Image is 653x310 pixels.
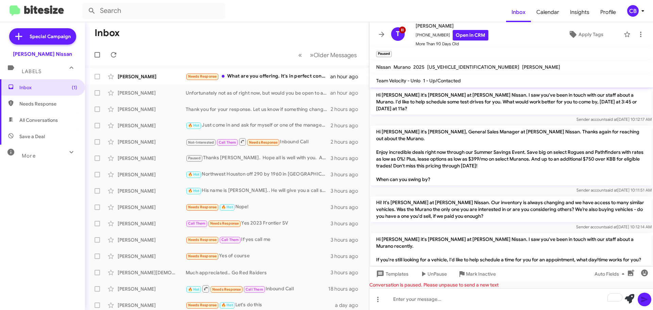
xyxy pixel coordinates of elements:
div: [PERSON_NAME] [118,236,186,243]
div: Inbound Call [186,284,328,293]
span: More [22,153,36,159]
small: Paused [376,51,392,57]
span: Needs Response [212,287,241,292]
div: 3 hours ago [331,220,364,227]
span: Not-Interested [188,140,214,145]
span: said at [605,224,617,229]
span: 🔥 Hot [221,303,233,307]
div: CB [627,5,639,17]
p: Hi [PERSON_NAME] it's [PERSON_NAME] at [PERSON_NAME] Nissan. I saw you've been in touch with our ... [371,89,652,115]
span: Needs Response [249,140,278,145]
span: Mark Inactive [466,268,496,280]
div: [PERSON_NAME] [118,253,186,260]
span: 1 - Up/Contacted [423,78,461,84]
div: [PERSON_NAME] [118,204,186,211]
button: CB [621,5,646,17]
div: Just come in and ask for myself or one of the managers on the management team. [186,121,331,129]
span: Labels [22,68,41,75]
button: Auto Fields [589,268,633,280]
span: Nissan [376,64,391,70]
span: [US_VEHICLE_IDENTIFICATION_NUMBER] [427,64,519,70]
button: Mark Inactive [452,268,501,280]
span: Inbox [19,84,77,91]
span: Call Them [221,238,239,242]
div: Unfortunately not as of right now, but would you be open to a Maxima? [186,89,330,96]
span: Team Velocity - Unlo [376,78,420,84]
div: Conversation is paused. Please unpause to send a new text [369,281,653,288]
span: Needs Response [210,221,239,226]
span: » [310,51,314,59]
span: Paused [188,156,201,160]
div: Thank you for your response. Let us know if something changes. [186,106,331,113]
span: Profile [595,2,621,22]
div: 3 hours ago [331,253,364,260]
p: Hi [PERSON_NAME] it's [PERSON_NAME] at [PERSON_NAME] Nissan. I saw you've been in touch with our ... [371,233,652,266]
div: 18 hours ago [328,285,364,292]
span: Needs Response [188,303,217,307]
div: Nope! [186,203,331,211]
div: [PERSON_NAME] [118,302,186,309]
div: Inbound Call [186,137,331,146]
div: [PERSON_NAME] [118,171,186,178]
span: 🔥 Hot [188,123,200,128]
span: UnPause [428,268,447,280]
span: 🔥 Hot [188,189,200,193]
div: 3 hours ago [331,155,364,162]
div: His name is [PERSON_NAME].. He will give you a call shortly [186,187,331,195]
div: 2 hours ago [331,122,364,129]
input: Search [82,3,225,19]
nav: Page navigation example [295,48,361,62]
span: 2025 [413,64,424,70]
span: All Conversations [19,117,58,124]
span: [PERSON_NAME] [522,64,560,70]
div: an hour ago [330,89,364,96]
div: [PERSON_NAME] [118,285,186,292]
a: Open in CRM [453,30,488,40]
div: [PERSON_NAME] [118,138,186,145]
span: Needs Response [188,238,217,242]
p: Hi! It's [PERSON_NAME] at [PERSON_NAME] Nissan. Our inventory is always changing and we have acce... [371,196,652,222]
span: Sender account [DATE] 10:12:17 AM [576,117,652,122]
a: Inbox [506,2,531,22]
div: 3 hours ago [331,269,364,276]
span: Templates [375,268,408,280]
a: Insights [565,2,595,22]
div: Let's do this [186,301,335,309]
button: Next [306,48,361,62]
a: Special Campaign [9,28,76,45]
div: 3 hours ago [331,236,364,243]
span: Calendar [531,2,565,22]
button: Apply Tags [551,28,620,40]
span: [PERSON_NAME] [416,22,488,30]
div: Northwest Houston off 290 by 1960 in [GEOGRAPHIC_DATA] [186,170,331,178]
div: 2 hours ago [331,106,364,113]
div: [PERSON_NAME] [118,155,186,162]
span: said at [605,117,617,122]
div: If yes call me [186,236,331,244]
span: Call Them [188,221,206,226]
div: 3 hours ago [331,171,364,178]
h1: Inbox [95,28,120,38]
span: Call Them [246,287,263,292]
div: 3 hours ago [331,204,364,211]
div: Thanks [PERSON_NAME]. Hope all is well with you. Anything you need were always here to help. [186,154,331,162]
div: an hour ago [330,73,364,80]
div: Yes 2023 Frontier SV [186,219,331,227]
span: Older Messages [314,51,357,59]
span: 🔥 Hot [188,172,200,177]
span: Needs Response [188,74,217,79]
span: More Than 90 Days Old [416,40,488,47]
span: (1) [72,84,77,91]
button: Previous [294,48,306,62]
div: [PERSON_NAME] Nissan [13,51,72,58]
span: [PHONE_NUMBER] [416,30,488,40]
span: Needs Response [188,254,217,258]
div: 3 hours ago [331,187,364,194]
span: 🔥 Hot [188,287,200,292]
div: [PERSON_NAME] [118,187,186,194]
span: Sender account [DATE] 10:11:51 AM [576,187,652,193]
div: [PERSON_NAME] [118,73,186,80]
div: [PERSON_NAME] [118,89,186,96]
